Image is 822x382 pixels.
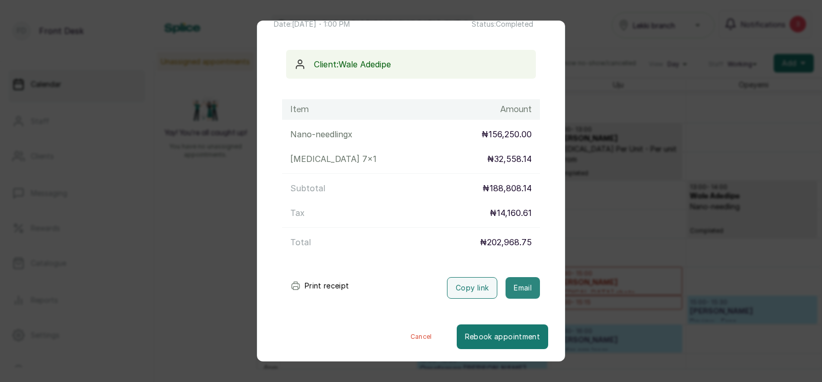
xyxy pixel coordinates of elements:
p: ₦32,558.14 [487,153,532,165]
p: Tax [290,207,305,219]
p: Nano-needling x [290,128,352,140]
h1: Amount [500,103,532,116]
h1: Item [290,103,309,116]
button: Cancel [386,324,457,349]
button: Rebook appointment [457,324,548,349]
p: Client: Wale Adedipe [314,58,528,70]
p: ₦14,160.61 [490,207,532,219]
p: ₦188,808.14 [482,182,532,194]
button: Email [506,277,540,299]
p: Status: Completed [472,19,548,29]
p: Date: [DATE] ・ 1:00 PM [274,19,352,29]
button: Print receipt [282,276,358,296]
p: ₦156,250.00 [481,128,532,140]
p: Total [290,236,311,248]
p: Subtotal [290,182,325,194]
button: Copy link [447,277,497,299]
p: [MEDICAL_DATA] 7 x 1 [290,153,377,165]
p: ₦202,968.75 [480,236,532,248]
